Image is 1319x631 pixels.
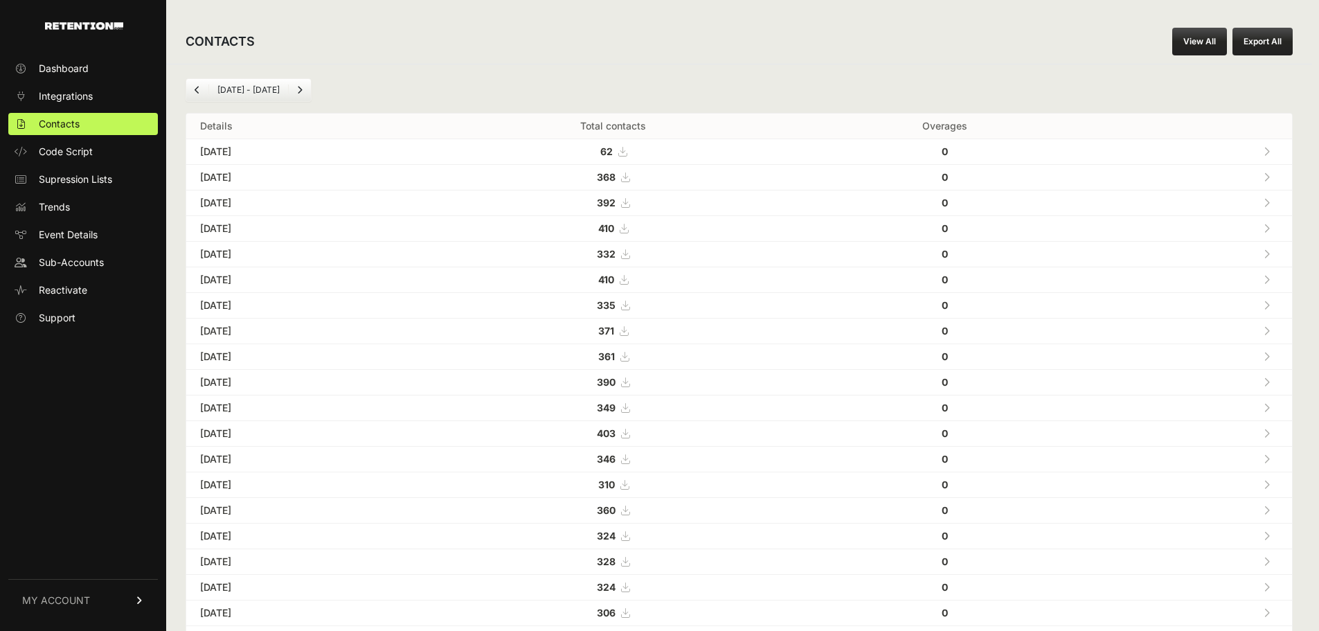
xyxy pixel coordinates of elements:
a: 371 [598,325,628,337]
td: [DATE] [186,421,427,447]
strong: 328 [597,556,616,567]
span: MY ACCOUNT [22,594,90,607]
strong: 0 [942,530,948,542]
strong: 392 [597,197,616,208]
strong: 0 [942,504,948,516]
a: 346 [597,453,629,465]
a: Code Script [8,141,158,163]
strong: 0 [942,453,948,465]
a: Integrations [8,85,158,107]
strong: 0 [942,325,948,337]
strong: 306 [597,607,616,619]
td: [DATE] [186,293,427,319]
strong: 346 [597,453,616,465]
td: [DATE] [186,242,427,267]
a: Trends [8,196,158,218]
td: [DATE] [186,524,427,549]
strong: 0 [942,376,948,388]
a: Support [8,307,158,329]
span: Supression Lists [39,172,112,186]
td: [DATE] [186,447,427,472]
a: 332 [597,248,629,260]
td: [DATE] [186,344,427,370]
span: Integrations [39,89,93,103]
a: Previous [186,79,208,101]
a: 324 [597,581,629,593]
a: 324 [597,530,629,542]
td: [DATE] [186,139,427,165]
strong: 0 [942,299,948,311]
a: Next [289,79,311,101]
a: 360 [597,504,629,516]
a: MY ACCOUNT [8,579,158,621]
a: 328 [597,556,629,567]
td: [DATE] [186,370,427,396]
a: 410 [598,274,628,285]
strong: 0 [942,427,948,439]
td: [DATE] [186,601,427,626]
strong: 0 [942,274,948,285]
a: Contacts [8,113,158,135]
strong: 0 [942,402,948,414]
a: 349 [597,402,629,414]
a: 410 [598,222,628,234]
a: View All [1172,28,1227,55]
a: Dashboard [8,57,158,80]
strong: 368 [597,171,616,183]
strong: 310 [598,479,615,490]
a: 392 [597,197,629,208]
strong: 349 [597,402,616,414]
th: Total contacts [427,114,800,139]
a: 403 [597,427,629,439]
a: 62 [600,145,627,157]
strong: 410 [598,274,614,285]
a: 368 [597,171,629,183]
button: Export All [1232,28,1293,55]
strong: 0 [942,171,948,183]
span: Sub-Accounts [39,256,104,269]
strong: 403 [597,427,616,439]
td: [DATE] [186,396,427,421]
strong: 0 [942,197,948,208]
li: [DATE] - [DATE] [208,85,288,96]
td: [DATE] [186,190,427,216]
img: Retention.com [45,22,123,30]
td: [DATE] [186,498,427,524]
strong: 361 [598,350,615,362]
td: [DATE] [186,216,427,242]
strong: 0 [942,581,948,593]
span: Dashboard [39,62,89,75]
strong: 0 [942,145,948,157]
span: Code Script [39,145,93,159]
td: [DATE] [186,319,427,344]
td: [DATE] [186,472,427,498]
strong: 371 [598,325,614,337]
span: Reactivate [39,283,87,297]
a: 361 [598,350,629,362]
h2: CONTACTS [186,32,255,51]
strong: 335 [597,299,616,311]
a: Event Details [8,224,158,246]
span: Support [39,311,75,325]
td: [DATE] [186,165,427,190]
th: Overages [800,114,1090,139]
strong: 0 [942,222,948,234]
a: 390 [597,376,629,388]
a: Sub-Accounts [8,251,158,274]
strong: 0 [942,248,948,260]
strong: 324 [597,530,616,542]
span: Contacts [39,117,80,131]
strong: 0 [942,556,948,567]
th: Details [186,114,427,139]
span: Event Details [39,228,98,242]
a: Reactivate [8,279,158,301]
span: Trends [39,200,70,214]
a: 335 [597,299,629,311]
strong: 390 [597,376,616,388]
strong: 360 [597,504,616,516]
a: 306 [597,607,629,619]
strong: 410 [598,222,614,234]
strong: 0 [942,479,948,490]
td: [DATE] [186,267,427,293]
strong: 0 [942,350,948,362]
